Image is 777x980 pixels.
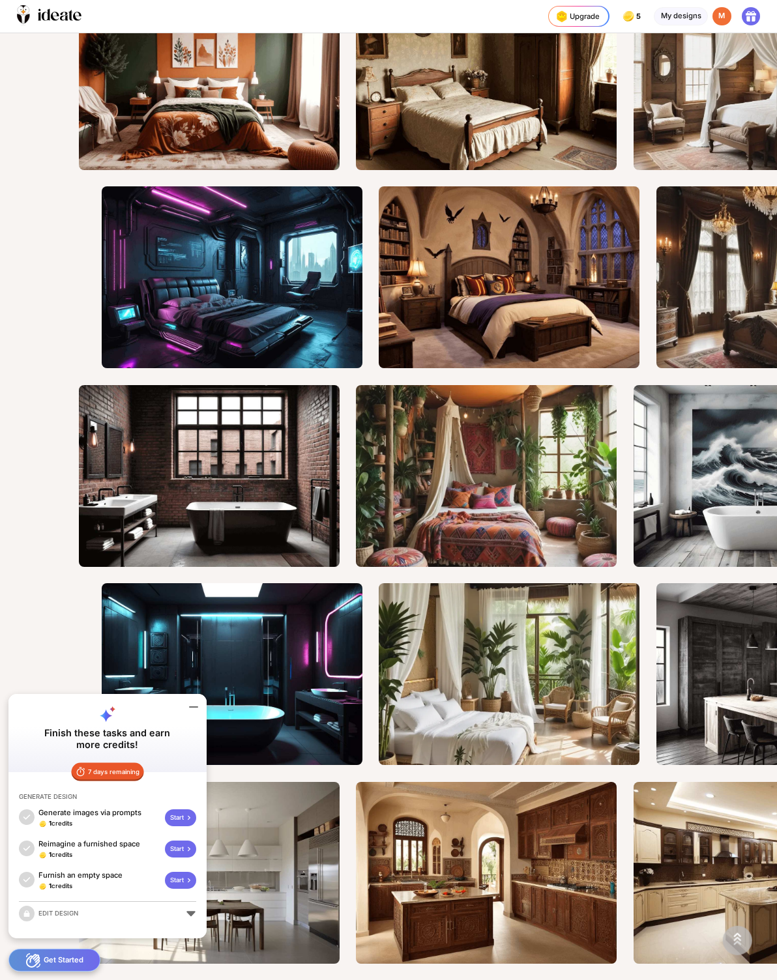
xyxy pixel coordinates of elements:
div: My designs [654,7,708,26]
div: Finish these tasks and earn more credits! [38,727,177,750]
span: 5 [636,12,643,21]
div: Get Started [8,949,100,972]
div: Furnish an empty space [38,870,160,880]
div: credits [49,882,72,891]
div: Generate images via prompts [38,807,160,818]
img: upgrade-nav-btn-icon.gif [553,8,570,25]
img: Thumbnailexplore-image7.png [356,385,617,567]
span: 1 [49,882,51,889]
div: Start [165,809,196,826]
img: Thumbnailtext2image_00803_.png [79,782,340,964]
div: Upgrade [553,8,600,25]
div: Start [165,841,196,857]
span: 1 [49,851,51,858]
span: 1 [49,820,51,827]
div: credits [49,820,72,828]
img: Thumbnailtext2image_00791_.png [102,583,362,765]
img: Thumbnailtext2image_00804_.png [356,782,617,964]
img: Thumbnailtext2image_00771_.png [79,385,340,567]
img: Thumbnailexplore-image10.png [379,583,639,765]
div: credits [49,851,72,859]
img: Thumbnailtext2image_00759_.png [102,186,362,368]
div: GENERATE DESIGN [19,793,77,801]
div: Start [165,872,196,889]
img: Thumbnailtext2image_00849_.png [379,186,639,368]
div: Reimagine a furnished space [38,839,160,849]
div: M [712,7,731,26]
div: 7 days remaining [71,762,143,781]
